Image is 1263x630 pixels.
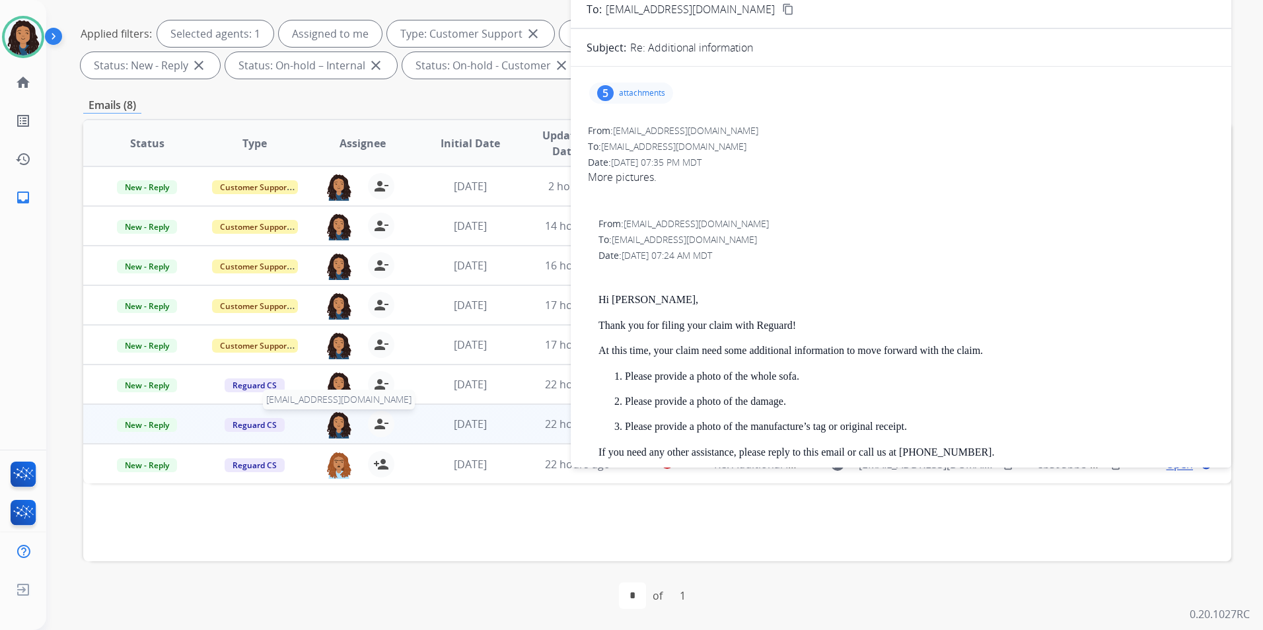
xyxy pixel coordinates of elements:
mat-icon: close [554,57,569,73]
mat-icon: close [191,57,207,73]
img: agent-avatar [326,213,352,240]
mat-icon: person_remove [373,297,389,313]
span: New - Reply [117,418,177,432]
span: Initial Date [441,135,500,151]
span: [EMAIL_ADDRESS][DOMAIN_NAME] [606,1,775,17]
span: Customer Support [212,260,298,273]
img: agent-avatar [326,371,352,399]
p: Subject: [587,40,626,55]
img: agent-avatar [326,173,352,201]
div: Date: [588,156,1214,169]
span: [DATE] [454,457,487,472]
mat-icon: language [1200,458,1212,470]
span: Customer Support [212,220,298,234]
span: [DATE] 07:35 PM MDT [611,156,702,168]
span: [DATE] [454,417,487,431]
mat-icon: content_copy [1109,458,1121,470]
span: [DATE] [454,337,487,352]
p: If you need any other assistance, please reply to this email or call us at [PHONE_NUMBER]. [598,446,1214,458]
div: Status: On-hold - Customer [402,52,583,79]
span: [DATE] 07:24 AM MDT [622,249,712,262]
span: 2 hours ago [548,179,608,193]
span: [DATE] [454,258,487,273]
span: New - Reply [117,458,177,472]
mat-icon: person_remove [373,258,389,273]
span: Customer Support [212,299,298,313]
span: Type [242,135,267,151]
mat-icon: content_copy [782,3,794,15]
mat-icon: person_remove [373,178,389,194]
span: Reguard CS [225,418,285,432]
span: Updated Date [535,127,595,159]
span: 17 hours ago [545,337,610,352]
p: 0.20.1027RC [1190,606,1250,622]
p: Please provide a photo of the manufacture’s tag or original receipt. [625,421,1214,433]
mat-icon: close [368,57,384,73]
div: Status: New - Reply [81,52,220,79]
span: Re: Additional Information [714,457,845,472]
span: New - Reply [117,299,177,313]
div: of [653,588,663,604]
mat-icon: person_remove [373,416,389,432]
p: Emails (8) [83,97,141,114]
span: 17 hours ago [545,298,610,312]
p: Thank you for filing your claim with Reguard! [598,320,1214,332]
p: attachments [619,88,665,98]
div: From: [598,217,1214,230]
mat-icon: list_alt [15,113,31,129]
span: [DATE] [454,179,487,193]
mat-icon: content_copy [1001,458,1013,470]
p: Please provide a photo of the damage. [625,396,1214,407]
mat-icon: home [15,75,31,90]
div: 5 [597,85,614,101]
span: Customer Support [212,339,298,353]
p: Re: Additional information [630,40,753,55]
p: At this time, your claim need some additional information to move forward with the claim. [598,345,1214,357]
mat-icon: person_add [373,456,389,472]
span: [DATE] [454,219,487,233]
div: Type: Customer Support [387,20,554,47]
span: eb395bb8-b207-4771-b193-2c40948d7f6f [1037,457,1239,472]
img: agent-avatar [326,332,352,359]
span: Reguard CS [225,378,285,392]
span: [DATE] [454,298,487,312]
p: Please provide a photo of the whole sofa. [625,370,1214,382]
div: Date: [598,249,1214,262]
div: To: [598,233,1214,246]
mat-icon: person_remove [373,218,389,234]
img: agent-avatar [326,411,352,438]
button: [EMAIL_ADDRESS][DOMAIN_NAME] [326,411,352,437]
mat-icon: inbox [15,190,31,205]
span: [EMAIL_ADDRESS][DOMAIN_NAME] [612,233,757,246]
span: 16 hours ago [545,258,610,273]
span: New - Reply [117,339,177,353]
span: [EMAIL_ADDRESS][DOMAIN_NAME] [613,124,758,137]
div: Assigned to me [279,20,382,47]
p: To: [587,1,602,17]
p: Applied filters: [81,26,152,42]
div: Selected agents: 1 [157,20,273,47]
div: 1 [669,582,696,609]
span: [EMAIL_ADDRESS][DOMAIN_NAME] [624,217,769,230]
mat-icon: history [15,151,31,167]
div: More pictures. [588,169,1214,201]
span: Assignee [340,135,386,151]
span: 22 hours ago [545,417,610,431]
div: Type: Shipping Protection [559,20,733,47]
span: [EMAIL_ADDRESS][DOMAIN_NAME] [601,140,746,153]
span: 22 hours ago [545,457,610,472]
img: agent-avatar [326,451,352,479]
span: Reguard CS [225,458,285,472]
span: Customer Support [212,180,298,194]
span: New - Reply [117,220,177,234]
img: avatar [5,18,42,55]
mat-icon: person_remove [373,376,389,392]
span: New - Reply [117,378,177,392]
div: Status: On-hold – Internal [225,52,397,79]
div: From: [588,124,1214,137]
img: agent-avatar [326,292,352,320]
span: 14 hours ago [545,219,610,233]
div: To: [588,140,1214,153]
span: 22 hours ago [545,377,610,392]
p: Hi [PERSON_NAME], [598,294,1214,306]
